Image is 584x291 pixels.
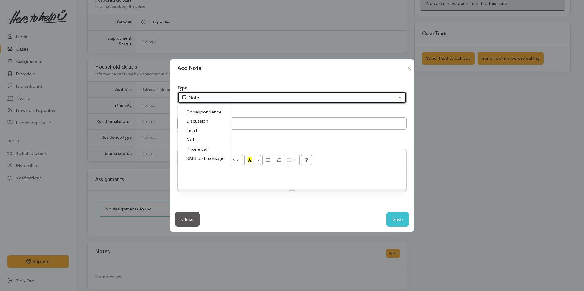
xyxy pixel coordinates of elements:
[186,155,224,162] span: SMS text message
[178,189,406,192] div: Resize
[284,155,300,165] button: Paragraph
[177,84,188,92] label: Type
[177,130,407,136] div: What's this note about?
[262,155,273,165] button: Unordered list (CTRL+SHIFT+NUM7)
[177,92,407,104] button: Note
[386,212,409,227] button: Save
[186,109,221,116] span: Correspondence
[181,94,397,101] div: Note
[186,146,209,153] span: Phone call
[177,64,201,72] h1: Add Note
[186,127,197,134] span: Email
[255,155,261,165] button: More Color
[230,157,235,162] span: 15
[244,155,255,165] button: Recent Color
[175,212,200,227] button: Close
[186,118,208,125] span: Discussion
[404,65,414,72] button: Close
[301,155,312,165] button: Help
[227,155,243,165] button: Font Size
[186,136,197,143] span: Note
[273,155,284,165] button: Ordered list (CTRL+SHIFT+NUM8)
